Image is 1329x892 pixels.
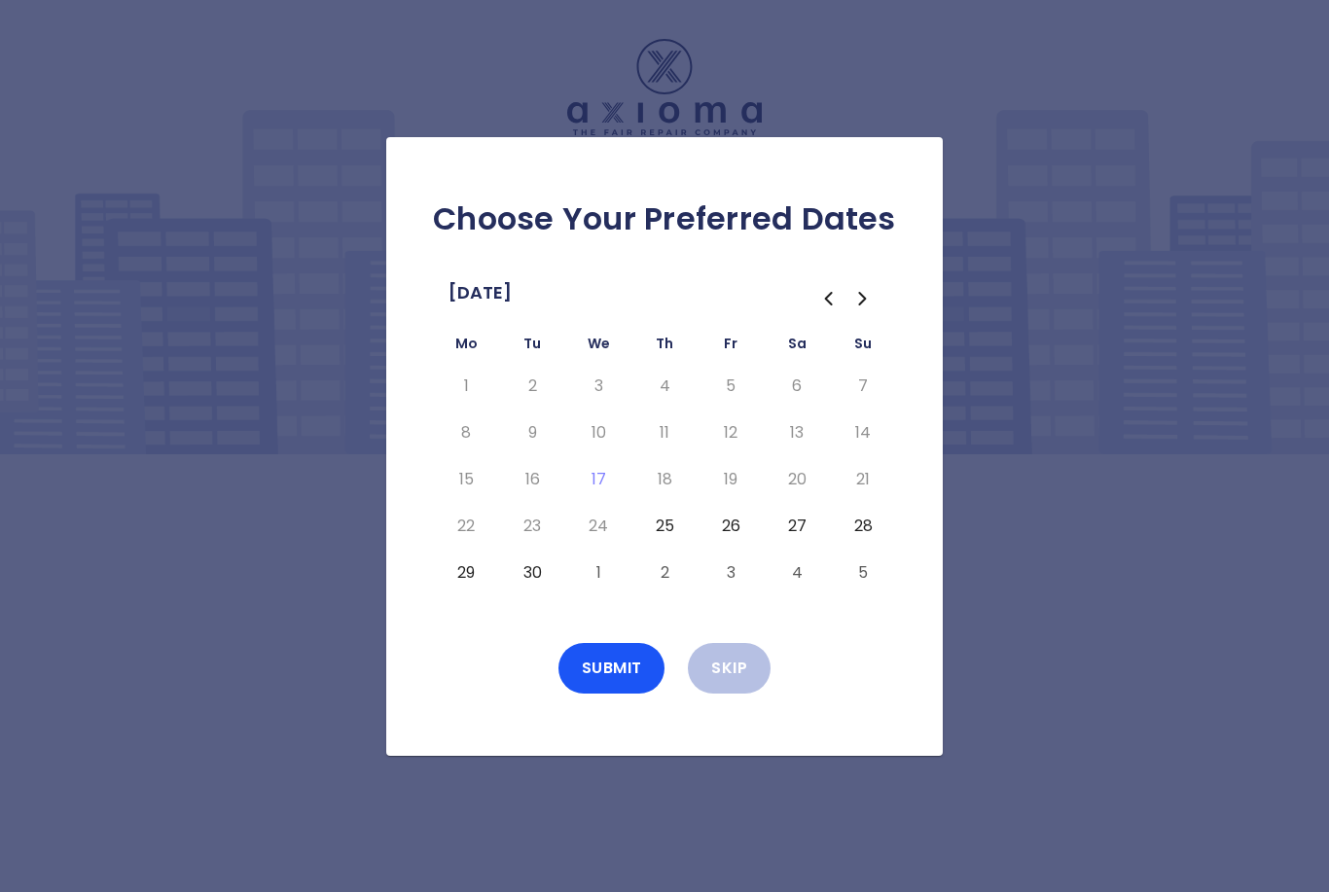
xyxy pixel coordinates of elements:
button: Tuesday, September 23rd, 2025 [515,511,550,542]
button: Friday, October 3rd, 2025 [713,557,748,589]
button: Monday, September 8th, 2025 [449,417,484,448]
button: Tuesday, September 9th, 2025 [515,417,550,448]
button: Thursday, September 11th, 2025 [647,417,682,448]
button: Sunday, September 14th, 2025 [845,417,880,448]
button: Wednesday, October 1st, 2025 [581,557,616,589]
button: Skip [688,643,771,694]
button: Friday, September 5th, 2025 [713,371,748,402]
h2: Choose Your Preferred Dates [417,199,912,238]
button: Saturday, September 6th, 2025 [779,371,814,402]
button: Saturday, September 13th, 2025 [779,417,814,448]
button: Wednesday, September 24th, 2025 [581,511,616,542]
button: Thursday, September 4th, 2025 [647,371,682,402]
th: Wednesday [565,332,631,363]
button: Monday, September 15th, 2025 [449,464,484,495]
button: Monday, September 1st, 2025 [449,371,484,402]
th: Tuesday [499,332,565,363]
button: Submit [558,643,665,694]
button: Sunday, September 21st, 2025 [845,464,880,495]
button: Wednesday, September 3rd, 2025 [581,371,616,402]
button: Tuesday, September 16th, 2025 [515,464,550,495]
button: Saturday, October 4th, 2025 [779,557,814,589]
th: Saturday [764,332,830,363]
button: Go to the Previous Month [810,281,845,316]
button: Thursday, September 18th, 2025 [647,464,682,495]
table: September 2025 [433,332,896,596]
button: Sunday, September 7th, 2025 [845,371,880,402]
button: Tuesday, September 2nd, 2025 [515,371,550,402]
th: Sunday [830,332,896,363]
button: Monday, September 29th, 2025 [449,557,484,589]
button: Go to the Next Month [845,281,880,316]
button: Thursday, September 25th, 2025 [647,511,682,542]
button: Saturday, September 20th, 2025 [779,464,814,495]
button: Thursday, October 2nd, 2025 [647,557,682,589]
button: Today, Wednesday, September 17th, 2025 [581,464,616,495]
button: Tuesday, September 30th, 2025 [515,557,550,589]
button: Sunday, September 28th, 2025 [845,511,880,542]
button: Friday, September 12th, 2025 [713,417,748,448]
button: Sunday, October 5th, 2025 [845,557,880,589]
button: Friday, September 19th, 2025 [713,464,748,495]
span: [DATE] [449,277,512,308]
th: Friday [698,332,764,363]
button: Friday, September 26th, 2025 [713,511,748,542]
th: Monday [433,332,499,363]
button: Saturday, September 27th, 2025 [779,511,814,542]
button: Wednesday, September 10th, 2025 [581,417,616,448]
button: Monday, September 22nd, 2025 [449,511,484,542]
img: Logo [567,39,762,135]
th: Thursday [631,332,698,363]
